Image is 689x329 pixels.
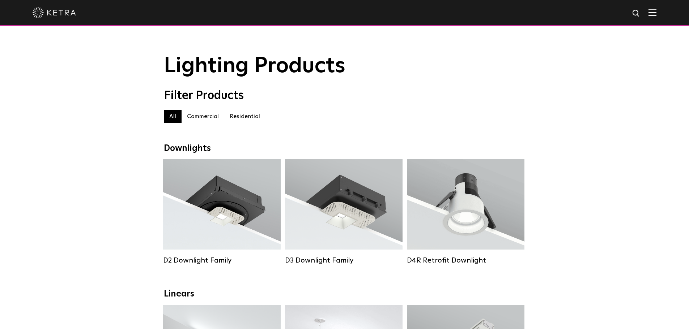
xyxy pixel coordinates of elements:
img: search icon [632,9,641,18]
div: Linears [164,289,526,299]
span: Lighting Products [164,55,345,77]
a: D4R Retrofit Downlight Lumen Output:800Colors:White / BlackBeam Angles:15° / 25° / 40° / 60°Watta... [407,159,524,265]
a: D2 Downlight Family Lumen Output:1200Colors:White / Black / Gloss Black / Silver / Bronze / Silve... [163,159,281,265]
div: D2 Downlight Family [163,256,281,265]
a: D3 Downlight Family Lumen Output:700 / 900 / 1100Colors:White / Black / Silver / Bronze / Paintab... [285,159,403,265]
div: D3 Downlight Family [285,256,403,265]
img: Hamburger%20Nav.svg [648,9,656,16]
div: Downlights [164,143,526,154]
label: Residential [224,110,265,123]
div: Filter Products [164,89,526,103]
img: ketra-logo-2019-white [33,7,76,18]
label: All [164,110,182,123]
label: Commercial [182,110,224,123]
div: D4R Retrofit Downlight [407,256,524,265]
